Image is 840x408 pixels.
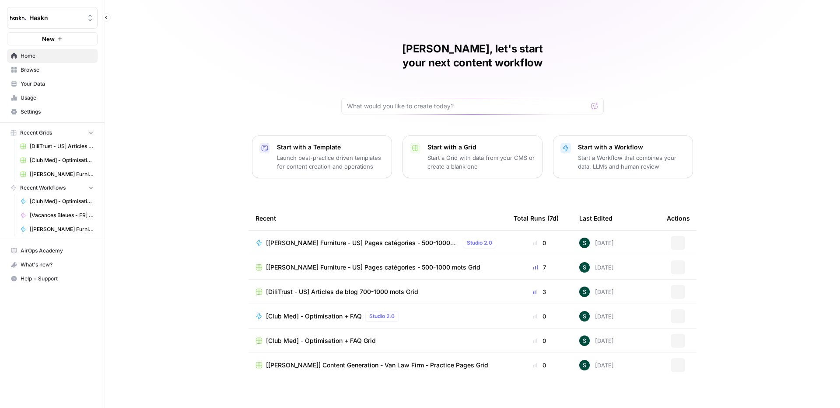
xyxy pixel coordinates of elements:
a: [DiliTrust - US] Articles de blog 700-1000 mots Grid [255,287,500,296]
a: [[PERSON_NAME] Furniture - US] Pages catégories - 500-1000 mots Grid [255,263,500,272]
p: Start with a Template [277,143,385,152]
div: [DATE] [579,311,614,322]
a: Usage [7,91,98,105]
span: [DiliTrust - US] Articles de blog 700-1000 mots Grid [266,287,418,296]
p: Launch best-practice driven templates for content creation and operations [277,153,385,171]
div: [DATE] [579,262,614,273]
div: 0 [514,361,565,370]
img: 1zy2mh8b6ibtdktd6l3x6modsp44 [579,262,590,273]
span: [[PERSON_NAME] Furniture - US] Pages catégories - 500-1000 mots [266,239,459,247]
span: Help + Support [21,275,94,283]
a: [[PERSON_NAME]] Content Generation - Van Law Firm - Practice Pages Grid [255,361,500,370]
button: Start with a TemplateLaunch best-practice driven templates for content creation and operations [252,135,392,178]
a: Browse [7,63,98,77]
a: Home [7,49,98,63]
span: Recent Workflows [20,184,66,192]
a: [Club Med] - Optimisation + FAQ [16,194,98,208]
div: 0 [514,336,565,345]
span: [Vacances Bleues - FR] Pages refonte sites hôtels - [GEOGRAPHIC_DATA] [30,211,94,219]
span: [[PERSON_NAME] Furniture - US] Pages catégories - 500-1000 mots Grid [30,170,94,178]
p: Start a Grid with data from your CMS or create a blank one [427,153,535,171]
h1: [PERSON_NAME], let's start your next content workflow [341,42,604,70]
a: [[PERSON_NAME] Furniture - US] Pages catégories - 500-1000 motsStudio 2.0 [255,238,500,248]
div: Last Edited [579,206,612,230]
img: 1zy2mh8b6ibtdktd6l3x6modsp44 [579,311,590,322]
p: Start with a Workflow [578,143,686,152]
button: What's new? [7,258,98,272]
div: Recent [255,206,500,230]
span: [Club Med] - Optimisation + FAQ [30,197,94,205]
div: [DATE] [579,335,614,346]
span: [[PERSON_NAME] Furniture - US] Pages catégories - 500-1000 mots Grid [266,263,480,272]
span: [[PERSON_NAME] Furniture - US] Pages catégories - 500-1000 mots [30,225,94,233]
button: Help + Support [7,272,98,286]
a: Settings [7,105,98,119]
span: AirOps Academy [21,247,94,255]
span: Usage [21,94,94,102]
span: [DiliTrust - US] Articles de blog 700-1000 mots Grid [30,142,94,150]
span: Browse [21,66,94,74]
div: [DATE] [579,287,614,297]
span: [Club Med] - Optimisation + FAQ Grid [266,336,376,345]
a: Your Data [7,77,98,91]
a: [Club Med] - Optimisation + FAQ Grid [16,153,98,167]
p: Start a Workflow that combines your data, LLMs and human review [578,153,686,171]
div: Actions [667,206,690,230]
button: New [7,32,98,45]
img: Haskn Logo [10,10,26,26]
p: Start with a Grid [427,143,535,152]
button: Workspace: Haskn [7,7,98,29]
div: What's new? [7,258,97,271]
span: New [42,35,55,43]
button: Recent Grids [7,126,98,139]
img: 1zy2mh8b6ibtdktd6l3x6modsp44 [579,360,590,370]
div: 3 [514,287,565,296]
button: Start with a GridStart a Grid with data from your CMS or create a blank one [402,135,542,178]
div: 0 [514,312,565,321]
span: Haskn [29,14,82,22]
a: [[PERSON_NAME] Furniture - US] Pages catégories - 500-1000 mots [16,222,98,236]
a: [DiliTrust - US] Articles de blog 700-1000 mots Grid [16,139,98,153]
img: 1zy2mh8b6ibtdktd6l3x6modsp44 [579,335,590,346]
a: [Vacances Bleues - FR] Pages refonte sites hôtels - [GEOGRAPHIC_DATA] [16,208,98,222]
a: [[PERSON_NAME] Furniture - US] Pages catégories - 500-1000 mots Grid [16,167,98,181]
div: Total Runs (7d) [514,206,559,230]
span: Settings [21,108,94,116]
span: Studio 2.0 [369,312,395,320]
span: [Club Med] - Optimisation + FAQ Grid [30,156,94,164]
span: Your Data [21,80,94,88]
a: [Club Med] - Optimisation + FAQStudio 2.0 [255,311,500,322]
span: Studio 2.0 [467,239,492,247]
div: [DATE] [579,360,614,370]
div: 7 [514,263,565,272]
span: Recent Grids [20,129,52,137]
a: AirOps Academy [7,244,98,258]
span: Home [21,52,94,60]
button: Recent Workflows [7,181,98,194]
span: [Club Med] - Optimisation + FAQ [266,312,362,321]
img: 1zy2mh8b6ibtdktd6l3x6modsp44 [579,287,590,297]
a: [Club Med] - Optimisation + FAQ Grid [255,336,500,345]
input: What would you like to create today? [347,102,588,111]
div: [DATE] [579,238,614,248]
img: 1zy2mh8b6ibtdktd6l3x6modsp44 [579,238,590,248]
span: [[PERSON_NAME]] Content Generation - Van Law Firm - Practice Pages Grid [266,361,488,370]
div: 0 [514,239,565,247]
button: Start with a WorkflowStart a Workflow that combines your data, LLMs and human review [553,135,693,178]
